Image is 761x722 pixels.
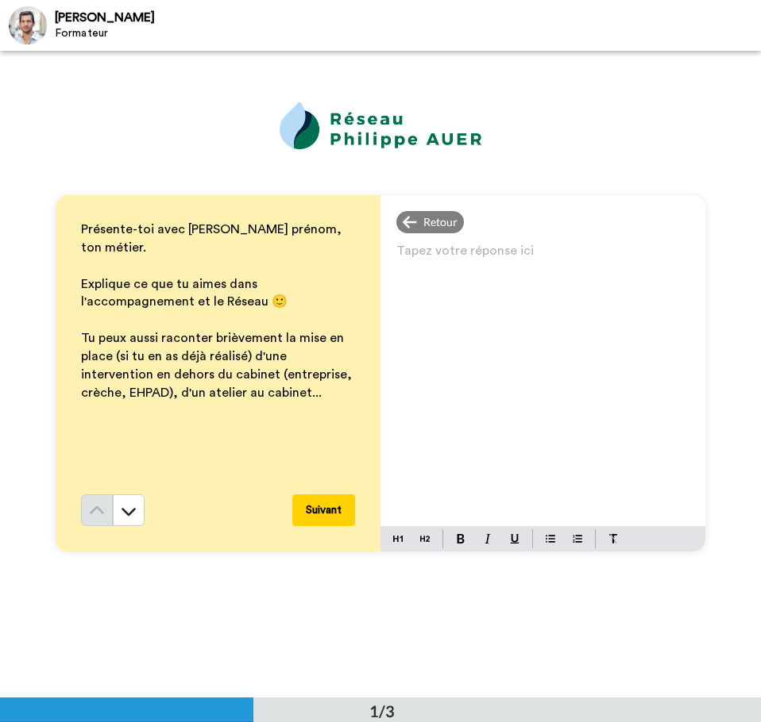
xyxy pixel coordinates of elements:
img: heading-two-block.svg [420,532,430,545]
img: underline-mark.svg [510,534,520,543]
img: bulleted-block.svg [546,532,555,545]
img: Profile Image [9,6,47,44]
img: bold-mark.svg [457,534,465,543]
span: Retour [423,214,458,230]
img: clear-format.svg [608,534,618,543]
div: [PERSON_NAME] [55,10,760,25]
span: Explique ce que tu aimes dans l'accompagnement et le Réseau 🙂 [81,278,288,309]
img: heading-one-block.svg [393,532,403,545]
div: Formateur [55,27,760,40]
button: Suivant [292,494,355,526]
div: 1/3 [344,700,420,722]
span: Présente-toi avec [PERSON_NAME] prénom, ton métier. [81,223,345,254]
span: Tu peux aussi raconter brièvement la mise en place (si tu en as déjà réalisé) d'une intervention ... [81,332,355,399]
div: Retour [396,211,464,233]
img: italic-mark.svg [485,534,491,543]
img: numbered-block.svg [573,532,582,545]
